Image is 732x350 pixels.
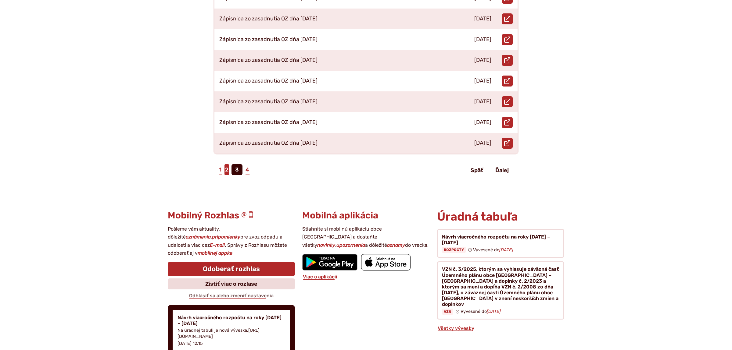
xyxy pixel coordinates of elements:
img: Prejsť na mobilnú aplikáciu Sekule v službe Google Play [302,254,357,270]
span: Ďalej [495,167,509,174]
h2: Úradná tabuľa [437,210,564,223]
p: [DATE] 12:15 [178,341,203,346]
p: Zápisnica zo zasadnutia OZ dňa [DATE] [219,140,318,147]
p: Pošleme vám aktuality, dôležité , pre zvoz odpadu a udalosti a viac cez . Správy z Rozhlasu môžet... [168,225,295,257]
a: Viac o aplikácii [302,274,338,280]
p: [DATE] [474,36,491,43]
span: Späť [471,167,483,174]
a: 4 [245,164,250,175]
h4: Návrh viacročného rozpočtu na roky [DATE] – [DATE] [178,315,285,326]
a: Zistiť viac o rozlase [168,278,295,289]
p: Zápisnica zo zasadnutia OZ dňa [DATE] [219,119,318,126]
a: 2 [224,164,229,175]
p: [DATE] [474,98,491,105]
p: [DATE] [474,57,491,64]
h3: Mobilná aplikácia [302,210,429,221]
strong: oznamy [387,242,405,248]
span: 3 [231,164,242,175]
a: Späť [466,165,488,176]
a: VZN č. 3/2025, ktorým sa vyhlasuje záväzná časť Územného plánu obce [GEOGRAPHIC_DATA] – [GEOGRAPH... [437,261,564,320]
strong: novinky [317,242,335,248]
img: Prejsť na mobilnú aplikáciu Sekule v App Store [361,254,411,270]
p: Zápisnica zo zasadnutia OZ dňa [DATE] [219,57,318,64]
strong: upozornenia [336,242,365,248]
p: Zápisnica zo zasadnutia OZ dňa [DATE] [219,16,318,22]
p: [DATE] [474,16,491,22]
p: Zápisnica zo zasadnutia OZ dňa [DATE] [219,98,318,105]
strong: oznámenia [186,234,211,240]
a: Ďalej [490,165,514,176]
strong: pripomienky [212,234,240,240]
a: Odhlásiť sa alebo zmeniť nastavenia [188,293,274,299]
a: Všetky vývesky [437,325,475,331]
p: Na úradnej tabuli je nová výveska.[URL][DOMAIN_NAME] [178,327,285,340]
p: Zápisnica zo zasadnutia OZ dňa [DATE] [219,36,318,43]
p: Zápisnica zo zasadnutia OZ dňa [DATE] [219,78,318,84]
a: Návrh viacročného rozpočtu na roky [DATE] – [DATE] Rozpočty Vyvesené do[DATE] [437,229,564,258]
a: 1 [218,164,222,175]
p: [DATE] [474,140,491,147]
strong: mobilnej appke [198,250,232,256]
p: [DATE] [474,119,491,126]
a: Odoberať rozhlas [168,262,295,276]
p: Stiahnite si mobilnú aplikáciu obce [GEOGRAPHIC_DATA] a dostaňte všetky , a dôležité do vrecka. [302,225,429,249]
strong: E-mail [210,242,225,248]
h3: Mobilný Rozhlas [168,210,295,221]
p: [DATE] [474,78,491,84]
